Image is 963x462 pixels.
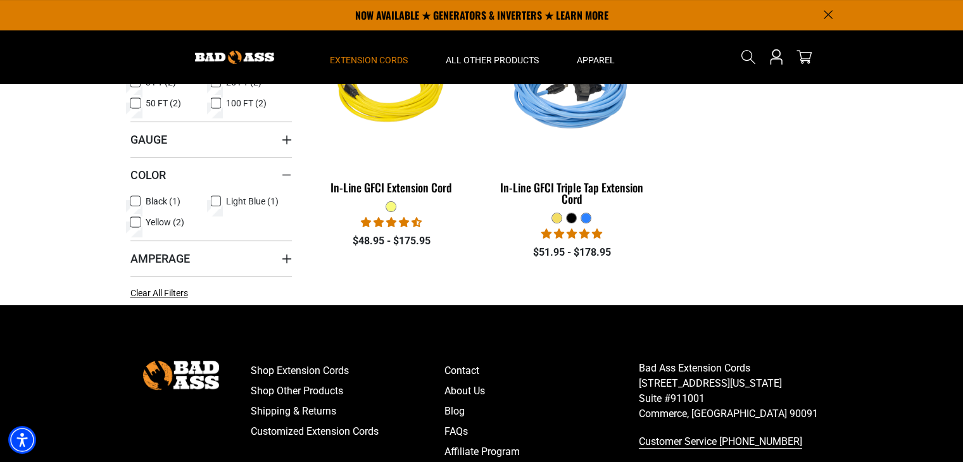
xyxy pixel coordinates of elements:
[146,197,180,206] span: Black (1)
[311,182,472,193] div: In-Line GFCI Extension Cord
[444,421,639,442] a: FAQs
[558,30,634,84] summary: Apparel
[444,361,639,381] a: Contact
[226,99,267,108] span: 100 FT (2)
[130,288,188,298] span: Clear All Filters
[311,8,472,201] a: Yellow In-Line GFCI Extension Cord
[427,30,558,84] summary: All Other Products
[491,8,652,212] a: Light Blue In-Line GFCI Triple Tap Extension Cord
[251,361,445,381] a: Shop Extension Cords
[444,401,639,421] a: Blog
[541,228,602,240] span: 5.00 stars
[146,99,181,108] span: 50 FT (2)
[312,15,471,160] img: Yellow
[251,421,445,442] a: Customized Extension Cords
[766,30,786,84] a: Open this option
[311,30,427,84] summary: Extension Cords
[491,245,652,260] div: $51.95 - $178.95
[446,54,539,66] span: All Other Products
[577,54,615,66] span: Apparel
[130,287,193,300] a: Clear All Filters
[130,157,292,192] summary: Color
[794,49,814,65] a: cart
[444,381,639,401] a: About Us
[492,15,651,160] img: Light Blue
[130,240,292,276] summary: Amperage
[311,234,472,249] div: $48.95 - $175.95
[130,168,166,182] span: Color
[130,132,167,147] span: Gauge
[146,218,184,227] span: Yellow (2)
[639,432,833,452] a: call 833-674-1699
[491,182,652,204] div: In-Line GFCI Triple Tap Extension Cord
[738,47,758,67] summary: Search
[330,54,408,66] span: Extension Cords
[444,442,639,462] a: Affiliate Program
[361,216,422,228] span: 4.62 stars
[143,361,219,389] img: Bad Ass Extension Cords
[130,122,292,157] summary: Gauge
[195,51,274,64] img: Bad Ass Extension Cords
[251,401,445,421] a: Shipping & Returns
[146,78,176,87] span: 3 FT (2)
[226,197,279,206] span: Light Blue (1)
[251,381,445,401] a: Shop Other Products
[130,251,190,266] span: Amperage
[8,426,36,454] div: Accessibility Menu
[226,78,261,87] span: 25 FT (2)
[639,361,833,421] p: Bad Ass Extension Cords [STREET_ADDRESS][US_STATE] Suite #911001 Commerce, [GEOGRAPHIC_DATA] 90091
